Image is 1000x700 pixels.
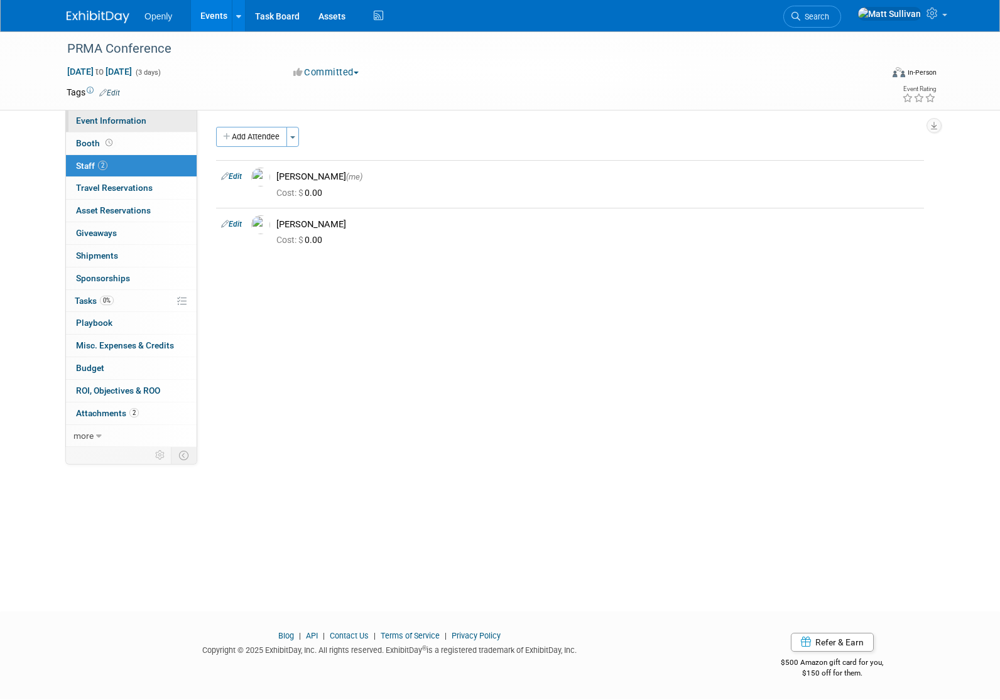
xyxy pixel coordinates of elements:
[66,402,197,424] a: Attachments2
[66,380,197,402] a: ROI, Objectives & ROO
[346,172,362,181] span: (me)
[98,161,107,170] span: 2
[221,172,242,181] a: Edit
[99,89,120,97] a: Edit
[76,408,139,418] span: Attachments
[276,235,305,245] span: Cost: $
[902,86,936,92] div: Event Rating
[66,200,197,222] a: Asset Reservations
[320,631,328,640] span: |
[76,161,107,171] span: Staff
[289,66,364,79] button: Committed
[67,66,133,77] span: [DATE] [DATE]
[73,431,94,441] span: more
[76,363,104,373] span: Budget
[442,631,450,640] span: |
[76,250,118,261] span: Shipments
[76,205,151,215] span: Asset Reservations
[76,340,174,350] span: Misc. Expenses & Credits
[276,188,327,198] span: 0.00
[221,220,242,229] a: Edit
[149,447,171,463] td: Personalize Event Tab Strip
[66,425,197,447] a: more
[731,649,934,678] div: $500 Amazon gift card for you,
[100,296,114,305] span: 0%
[893,67,905,77] img: Format-Inperson.png
[907,68,937,77] div: In-Person
[75,296,114,306] span: Tasks
[807,65,937,84] div: Event Format
[129,408,139,417] span: 2
[76,228,117,238] span: Giveaways
[67,86,120,99] td: Tags
[76,273,130,283] span: Sponsorships
[67,11,129,23] img: ExhibitDay
[66,245,197,267] a: Shipments
[66,312,197,334] a: Playbook
[76,183,153,193] span: Travel Reservations
[66,290,197,312] a: Tasks0%
[296,631,304,640] span: |
[66,222,197,244] a: Giveaways
[144,11,172,21] span: Openly
[381,631,440,640] a: Terms of Service
[67,642,712,656] div: Copyright © 2025 ExhibitDay, Inc. All rights reserved. ExhibitDay is a registered trademark of Ex...
[371,631,379,640] span: |
[103,138,115,148] span: Booth not reserved yet
[94,67,106,77] span: to
[76,116,146,126] span: Event Information
[278,631,294,640] a: Blog
[76,138,115,148] span: Booth
[800,12,829,21] span: Search
[422,645,427,652] sup: ®
[330,631,369,640] a: Contact Us
[76,385,160,396] span: ROI, Objectives & ROO
[731,668,934,679] div: $150 off for them.
[276,188,305,198] span: Cost: $
[276,218,919,230] div: [PERSON_NAME]
[216,127,287,147] button: Add Attendee
[171,447,197,463] td: Toggle Event Tabs
[66,177,197,199] a: Travel Reservations
[783,6,841,28] a: Search
[66,155,197,177] a: Staff2
[791,633,874,652] a: Refer & Earn
[452,631,501,640] a: Privacy Policy
[857,7,921,21] img: Matt Sullivan
[76,318,112,328] span: Playbook
[66,132,197,154] a: Booth
[306,631,318,640] a: API
[66,335,197,357] a: Misc. Expenses & Credits
[276,235,327,245] span: 0.00
[276,171,919,183] div: [PERSON_NAME]
[66,267,197,289] a: Sponsorships
[66,357,197,379] a: Budget
[63,38,862,60] div: PRMA Conference
[66,110,197,132] a: Event Information
[134,68,161,77] span: (3 days)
